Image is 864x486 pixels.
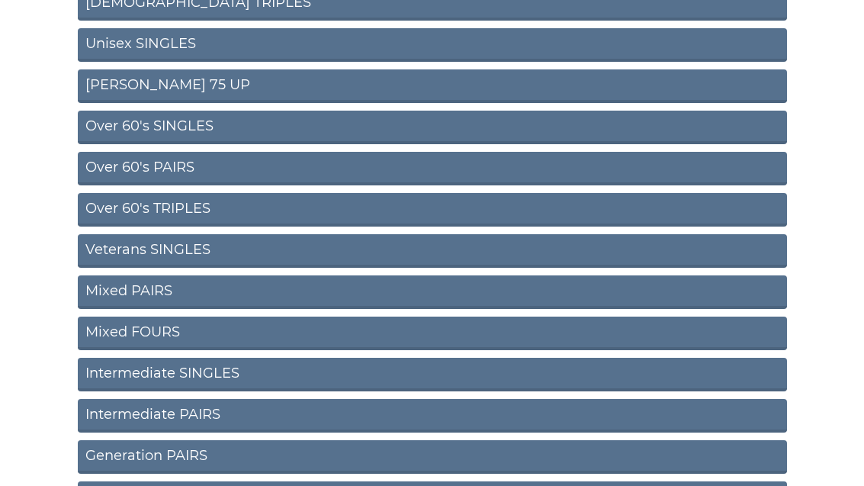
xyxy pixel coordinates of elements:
a: [PERSON_NAME] 75 UP [78,69,787,103]
a: Over 60's TRIPLES [78,193,787,227]
a: Generation PAIRS [78,440,787,474]
a: Mixed FOURS [78,317,787,350]
a: Over 60's PAIRS [78,152,787,185]
a: Unisex SINGLES [78,28,787,62]
a: Intermediate PAIRS [78,399,787,433]
a: Mixed PAIRS [78,275,787,309]
a: Intermediate SINGLES [78,358,787,391]
a: Over 60's SINGLES [78,111,787,144]
a: Veterans SINGLES [78,234,787,268]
